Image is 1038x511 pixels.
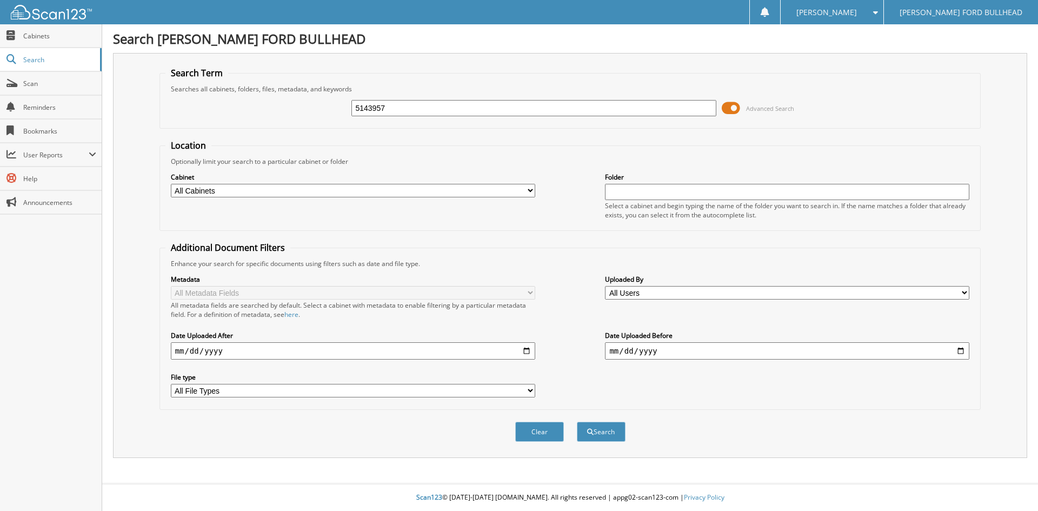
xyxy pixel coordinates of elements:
[23,55,95,64] span: Search
[605,172,969,182] label: Folder
[605,201,969,220] div: Select a cabinet and begin typing the name of the folder you want to search in. If the name match...
[23,79,96,88] span: Scan
[165,140,211,151] legend: Location
[165,67,228,79] legend: Search Term
[171,373,535,382] label: File type
[577,422,626,442] button: Search
[171,342,535,360] input: start
[796,9,857,16] span: [PERSON_NAME]
[165,157,975,166] div: Optionally limit your search to a particular cabinet or folder
[165,84,975,94] div: Searches all cabinets, folders, files, metadata, and keywords
[284,310,298,319] a: here
[102,485,1038,511] div: © [DATE]-[DATE] [DOMAIN_NAME]. All rights reserved | appg02-scan123-com |
[515,422,564,442] button: Clear
[416,493,442,502] span: Scan123
[23,103,96,112] span: Reminders
[113,30,1027,48] h1: Search [PERSON_NAME] FORD BULLHEAD
[984,459,1038,511] iframe: Chat Widget
[11,5,92,19] img: scan123-logo-white.svg
[171,275,535,284] label: Metadata
[171,301,535,319] div: All metadata fields are searched by default. Select a cabinet with metadata to enable filtering b...
[23,31,96,41] span: Cabinets
[23,174,96,183] span: Help
[165,242,290,254] legend: Additional Document Filters
[23,127,96,136] span: Bookmarks
[605,275,969,284] label: Uploaded By
[165,259,975,268] div: Enhance your search for specific documents using filters such as date and file type.
[746,104,794,112] span: Advanced Search
[23,198,96,207] span: Announcements
[605,331,969,340] label: Date Uploaded Before
[171,331,535,340] label: Date Uploaded After
[684,493,724,502] a: Privacy Policy
[23,150,89,160] span: User Reports
[171,172,535,182] label: Cabinet
[605,342,969,360] input: end
[900,9,1022,16] span: [PERSON_NAME] FORD BULLHEAD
